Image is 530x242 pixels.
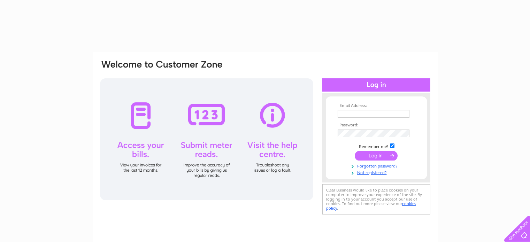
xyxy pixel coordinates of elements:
input: Submit [355,151,398,161]
a: cookies policy [326,201,416,211]
th: Password: [336,123,417,128]
div: Clear Business would like to place cookies on your computer to improve your experience of the sit... [322,184,430,214]
a: Not registered? [338,169,417,175]
td: Remember me? [336,142,417,149]
a: Forgotten password? [338,162,417,169]
th: Email Address: [336,103,417,108]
